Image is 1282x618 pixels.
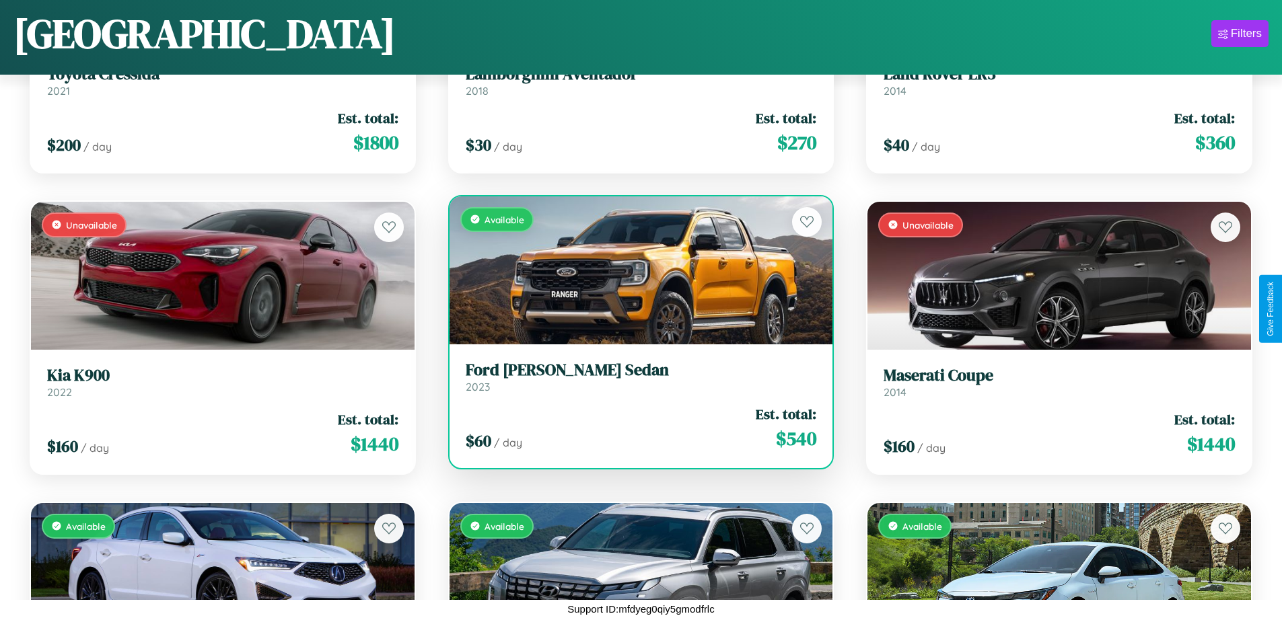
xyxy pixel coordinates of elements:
span: Est. total: [756,404,816,424]
span: $ 1800 [353,129,398,156]
h3: Kia K900 [47,366,398,385]
span: Available [485,214,524,225]
span: $ 160 [47,435,78,457]
span: / day [81,441,109,455]
span: $ 360 [1195,129,1235,156]
span: Available [902,520,942,532]
span: $ 1440 [1187,430,1235,457]
span: $ 270 [777,129,816,156]
h3: Land Rover LR3 [884,65,1235,84]
span: $ 200 [47,134,81,156]
a: Kia K9002022 [47,366,398,399]
span: Available [66,520,106,532]
span: $ 30 [466,134,491,156]
span: $ 60 [466,430,491,452]
span: Est. total: [338,108,398,128]
a: Maserati Coupe2014 [884,366,1235,399]
a: Land Rover LR32014 [884,65,1235,98]
span: / day [83,140,112,153]
span: $ 540 [776,425,816,452]
a: Toyota Cressida2021 [47,65,398,98]
span: / day [494,140,522,153]
h3: Ford [PERSON_NAME] Sedan [466,360,817,380]
span: 2023 [466,380,490,393]
span: Est. total: [756,108,816,128]
span: Unavailable [66,219,117,231]
span: $ 1440 [351,430,398,457]
button: Filters [1211,20,1269,47]
span: Est. total: [1174,410,1235,429]
h3: Toyota Cressida [47,65,398,84]
span: / day [917,441,946,455]
h3: Maserati Coupe [884,366,1235,385]
span: 2014 [884,385,906,399]
span: 2022 [47,385,72,399]
span: Est. total: [338,410,398,429]
div: Give Feedback [1266,282,1275,336]
span: 2018 [466,84,489,98]
span: / day [494,436,522,449]
span: 2021 [47,84,70,98]
h1: [GEOGRAPHIC_DATA] [13,6,396,61]
span: 2014 [884,84,906,98]
a: Lamborghini Aventador2018 [466,65,817,98]
span: Unavailable [902,219,954,231]
a: Ford [PERSON_NAME] Sedan2023 [466,360,817,393]
span: / day [912,140,940,153]
span: Available [485,520,524,532]
div: Filters [1231,27,1262,40]
p: Support ID: mfdyeg0qiy5gmodfrlc [567,600,714,618]
span: Est. total: [1174,108,1235,128]
h3: Lamborghini Aventador [466,65,817,84]
span: $ 160 [884,435,915,457]
span: $ 40 [884,134,909,156]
